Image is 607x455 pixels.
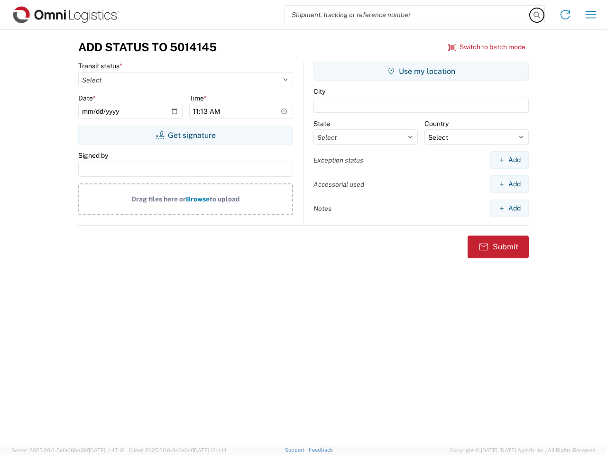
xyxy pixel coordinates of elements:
[189,94,207,102] label: Time
[78,151,108,160] label: Signed by
[313,180,364,189] label: Accessorial used
[131,195,186,203] span: Drag files here or
[309,447,333,453] a: Feedback
[11,447,124,453] span: Server: 2025.20.0-5efa686e39f
[78,62,122,70] label: Transit status
[285,6,530,24] input: Shipment, tracking or reference number
[424,119,449,128] label: Country
[450,446,596,455] span: Copyright © [DATE]-[DATE] Agistix Inc., All Rights Reserved
[313,204,331,213] label: Notes
[78,40,217,54] h3: Add Status to 5014145
[129,447,227,453] span: Client: 2025.20.0-8c6e0cf
[468,236,529,258] button: Submit
[78,94,96,102] label: Date
[490,175,529,193] button: Add
[186,195,210,203] span: Browse
[313,87,325,96] label: City
[78,126,293,145] button: Get signature
[313,62,529,81] button: Use my location
[210,195,240,203] span: to upload
[448,39,525,55] button: Switch to batch mode
[313,156,363,164] label: Exception status
[89,447,124,453] span: [DATE] 11:47:12
[313,119,330,128] label: State
[490,200,529,217] button: Add
[285,447,309,453] a: Support
[490,151,529,169] button: Add
[193,447,227,453] span: [DATE] 12:11:14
